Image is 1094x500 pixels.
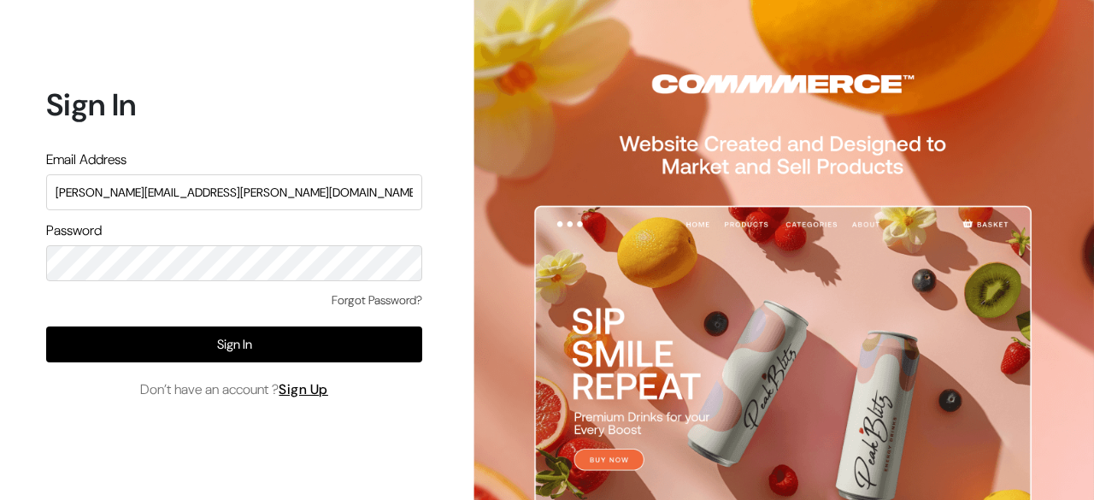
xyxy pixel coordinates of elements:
button: Sign In [46,326,422,362]
a: Sign Up [279,380,328,398]
a: Forgot Password? [332,291,422,309]
h1: Sign In [46,86,422,123]
label: Email Address [46,150,126,170]
span: Don’t have an account ? [140,379,328,400]
label: Password [46,221,102,241]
